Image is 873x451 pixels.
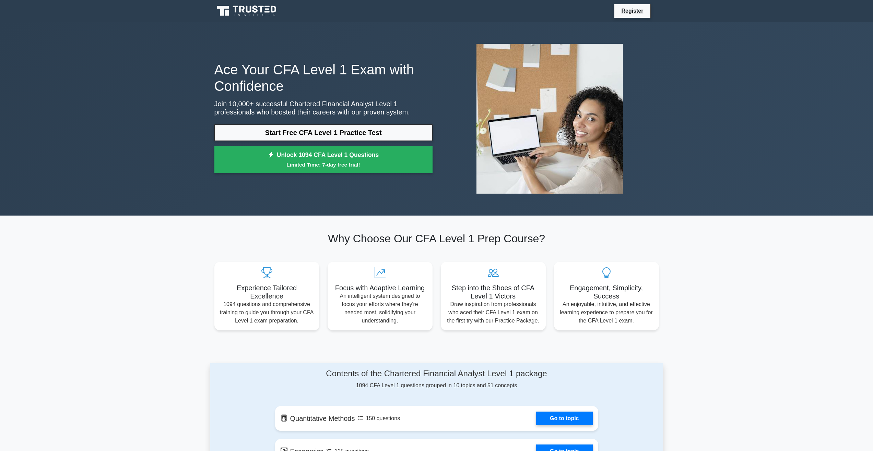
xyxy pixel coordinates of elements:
[559,300,653,325] p: An enjoyable, intuitive, and effective learning experience to prepare you for the CFA Level 1 exam.
[214,146,433,173] a: Unlock 1094 CFA Level 1 QuestionsLimited Time: 7-day free trial!
[214,232,659,245] h2: Why Choose Our CFA Level 1 Prep Course?
[536,412,592,425] a: Go to topic
[446,284,540,300] h5: Step into the Shoes of CFA Level 1 Victors
[220,284,314,300] h5: Experience Tailored Excellence
[333,292,427,325] p: An intelligent system designed to focus your efforts where they're needed most, solidifying your ...
[223,161,424,169] small: Limited Time: 7-day free trial!
[559,284,653,300] h5: Engagement, Simplicity, Success
[617,7,647,15] a: Register
[275,369,598,390] div: 1094 CFA Level 1 questions grouped in 10 topics and 51 concepts
[214,61,433,94] h1: Ace Your CFA Level 1 Exam with Confidence
[275,369,598,379] h4: Contents of the Chartered Financial Analyst Level 1 package
[214,100,433,116] p: Join 10,000+ successful Chartered Financial Analyst Level 1 professionals who boosted their caree...
[220,300,314,325] p: 1094 questions and comprehensive training to guide you through your CFA Level 1 exam preparation.
[333,284,427,292] h5: Focus with Adaptive Learning
[446,300,540,325] p: Draw inspiration from professionals who aced their CFA Level 1 exam on the first try with our Pra...
[214,124,433,141] a: Start Free CFA Level 1 Practice Test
